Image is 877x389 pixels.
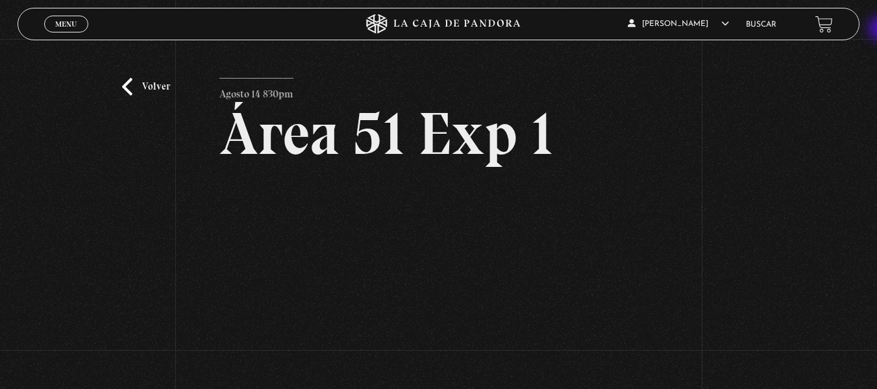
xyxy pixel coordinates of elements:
a: Volver [122,78,170,95]
span: Menu [55,20,77,28]
p: Agosto 14 830pm [219,78,293,104]
span: Cerrar [51,31,81,40]
h2: Área 51 Exp 1 [219,104,657,164]
a: View your shopping cart [815,15,833,32]
span: [PERSON_NAME] [628,20,729,28]
a: Buscar [746,21,776,29]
